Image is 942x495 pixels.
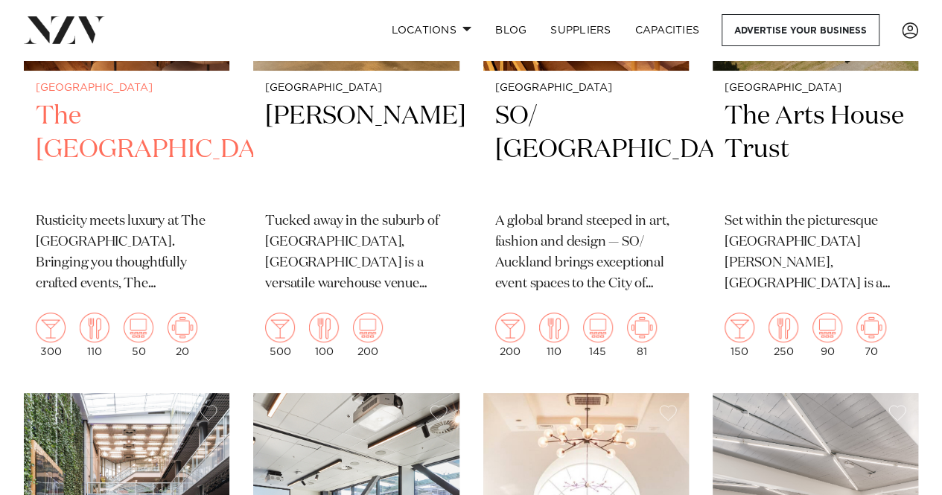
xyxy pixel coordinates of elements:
img: dining.png [80,313,109,342]
div: 300 [36,313,66,357]
div: 200 [495,313,525,357]
div: 145 [583,313,613,357]
div: 100 [309,313,339,357]
img: dining.png [309,313,339,342]
a: Capacities [623,14,712,46]
p: Tucked away in the suburb of [GEOGRAPHIC_DATA], [GEOGRAPHIC_DATA] is a versatile warehouse venue ... [265,211,447,295]
img: cocktail.png [36,313,66,342]
h2: The Arts House Trust [725,100,906,200]
img: dining.png [539,313,569,342]
small: [GEOGRAPHIC_DATA] [495,83,677,94]
div: 110 [80,313,109,357]
div: 150 [725,313,754,357]
img: cocktail.png [265,313,295,342]
div: 90 [812,313,842,357]
img: theatre.png [353,313,383,342]
div: 250 [768,313,798,357]
a: Locations [379,14,483,46]
div: 81 [627,313,657,357]
img: cocktail.png [495,313,525,342]
h2: SO/ [GEOGRAPHIC_DATA] [495,100,677,200]
img: dining.png [768,313,798,342]
p: A global brand steeped in art, fashion and design — SO/ Auckland brings exceptional event spaces ... [495,211,677,295]
img: theatre.png [812,313,842,342]
small: [GEOGRAPHIC_DATA] [265,83,447,94]
div: 500 [265,313,295,357]
img: theatre.png [124,313,153,342]
small: [GEOGRAPHIC_DATA] [36,83,217,94]
h2: [PERSON_NAME] [265,100,447,200]
a: Advertise your business [722,14,879,46]
div: 70 [856,313,886,357]
h2: The [GEOGRAPHIC_DATA] [36,100,217,200]
img: meeting.png [856,313,886,342]
p: Set within the picturesque [GEOGRAPHIC_DATA][PERSON_NAME], [GEOGRAPHIC_DATA] is a heritage venue ... [725,211,906,295]
img: meeting.png [168,313,197,342]
a: BLOG [483,14,538,46]
small: [GEOGRAPHIC_DATA] [725,83,906,94]
div: 110 [539,313,569,357]
img: cocktail.png [725,313,754,342]
img: meeting.png [627,313,657,342]
a: SUPPLIERS [538,14,623,46]
img: theatre.png [583,313,613,342]
img: nzv-logo.png [24,16,105,43]
div: 200 [353,313,383,357]
div: 20 [168,313,197,357]
p: Rusticity meets luxury at The [GEOGRAPHIC_DATA]. Bringing you thoughtfully crafted events, The [G... [36,211,217,295]
div: 50 [124,313,153,357]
